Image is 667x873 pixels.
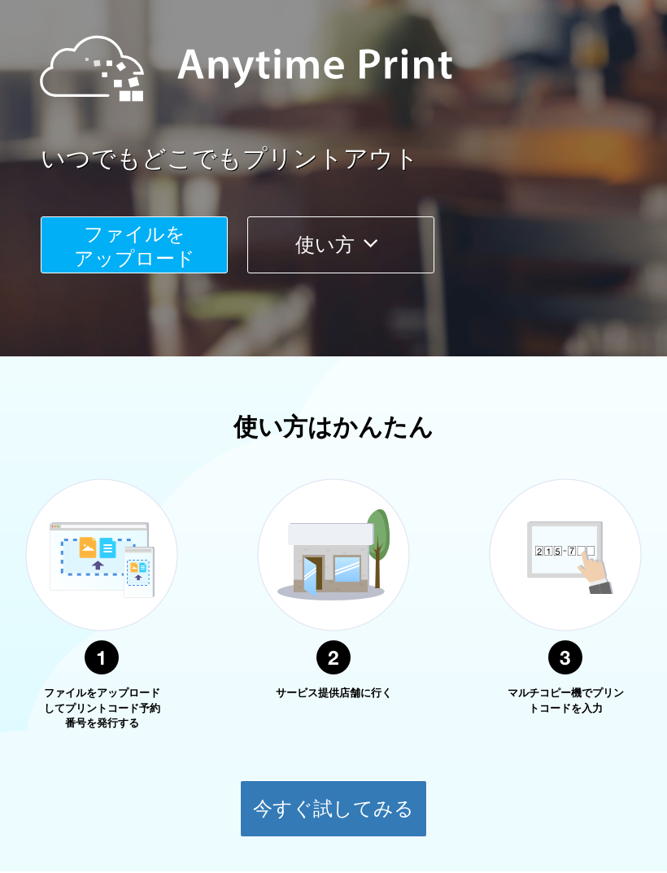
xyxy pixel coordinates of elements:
button: 今すぐ試してみる [240,780,427,837]
span: ファイルを ​​アップロード [74,223,195,269]
button: ファイルを​​アップロード [41,216,228,273]
button: 使い方 [247,216,434,273]
p: サービス提供店舗に行く [272,686,395,701]
p: ファイルをアップロードしてプリントコード予約番号を発行する [41,686,163,731]
p: マルチコピー機でプリントコードを入力 [504,686,626,716]
a: いつでもどこでもプリントアウト [41,142,667,177]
